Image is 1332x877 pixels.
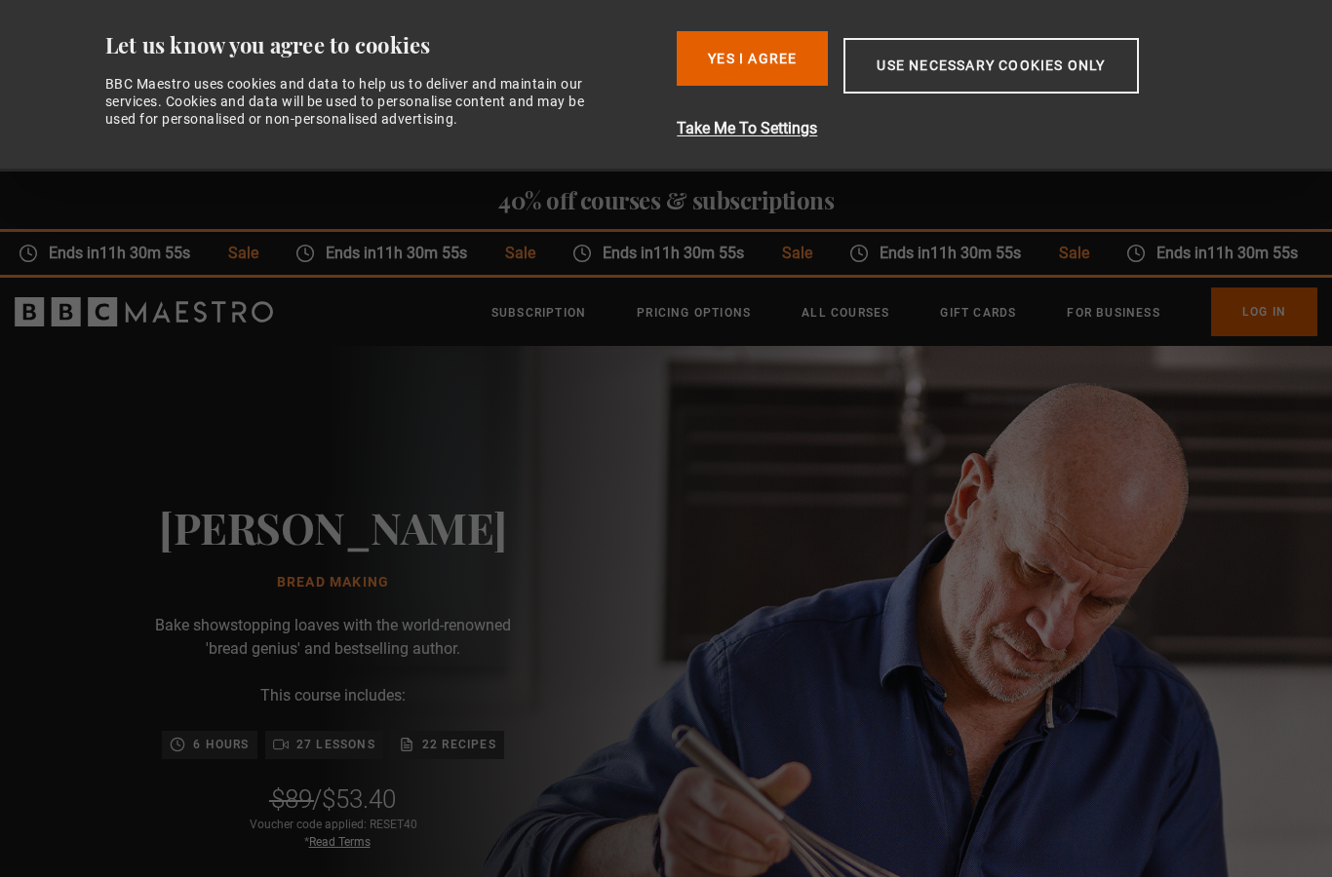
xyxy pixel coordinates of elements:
[930,244,1021,262] time: 11h 30m 55s
[296,735,375,754] p: 27 lessons
[1207,244,1298,262] time: 11h 30m 55s
[491,303,586,323] a: Subscription
[193,735,249,754] p: 6 hours
[940,303,1016,323] a: Gift Cards
[869,242,1039,265] span: Ends in
[653,244,744,262] time: 11h 30m 55s
[105,75,607,129] div: BBC Maestro uses cookies and data to help us to deliver and maintain our services. Cookies and da...
[315,242,486,265] span: Ends in
[376,244,467,262] time: 11h 30m 55s
[637,303,751,323] a: Pricing Options
[843,38,1138,94] button: Use necessary cookies only
[1067,303,1159,323] a: For business
[763,242,830,265] span: Sale
[38,242,209,265] span: Ends in
[677,117,1241,140] button: Take Me To Settings
[1146,242,1316,265] span: Ends in
[592,242,763,265] span: Ends in
[159,575,507,591] h1: Bread Making
[105,31,662,59] div: Let us know you agree to cookies
[138,614,529,661] p: Bake showstopping loaves with the world-renowned 'bread genius' and bestselling author.
[1039,242,1107,265] span: Sale
[99,244,190,262] time: 11h 30m 55s
[210,242,277,265] span: Sale
[491,287,1317,336] nav: Primary
[271,782,396,816] div: /
[487,242,554,265] span: Sale
[1211,287,1317,336] a: Log In
[422,735,496,754] p: 22 recipes
[322,784,396,814] span: $53.40
[802,303,889,323] a: All Courses
[271,784,312,814] span: $89
[677,31,828,86] button: Yes I Agree
[260,684,406,707] p: This course includes:
[15,297,273,326] svg: BBC Maestro
[159,502,507,552] h2: [PERSON_NAME]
